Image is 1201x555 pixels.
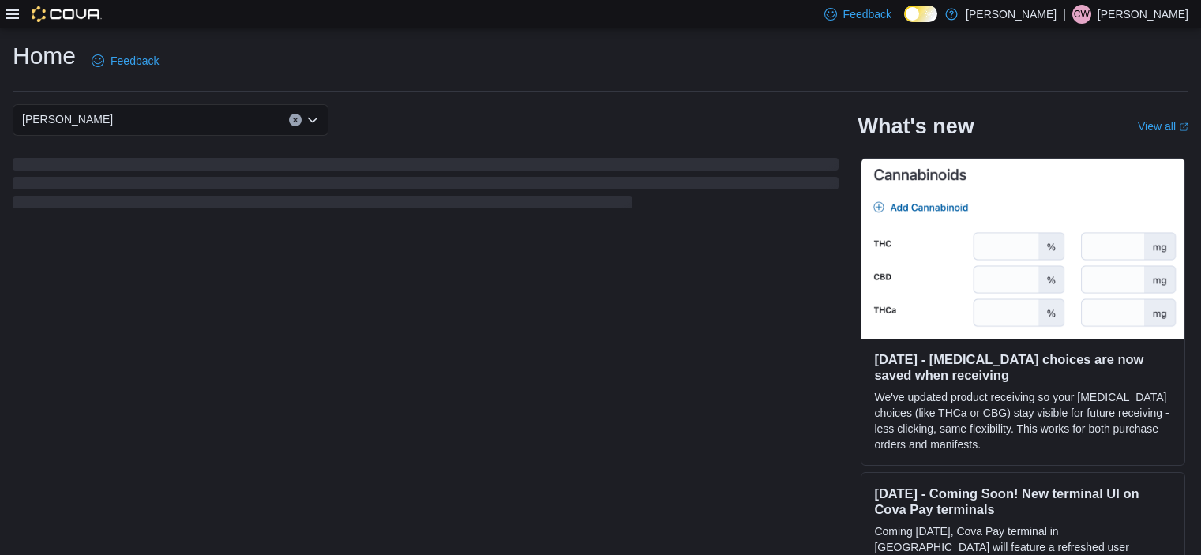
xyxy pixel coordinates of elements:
[904,22,905,23] span: Dark Mode
[966,5,1057,24] p: [PERSON_NAME]
[1179,122,1188,132] svg: External link
[13,40,76,72] h1: Home
[874,486,1172,517] h3: [DATE] - Coming Soon! New terminal UI on Cova Pay terminals
[858,114,974,139] h2: What's new
[32,6,102,22] img: Cova
[904,6,937,22] input: Dark Mode
[85,45,165,77] a: Feedback
[874,389,1172,452] p: We've updated product receiving so your [MEDICAL_DATA] choices (like THCa or CBG) stay visible fo...
[1138,120,1188,133] a: View allExternal link
[306,114,319,126] button: Open list of options
[111,53,159,69] span: Feedback
[1098,5,1188,24] p: [PERSON_NAME]
[289,114,302,126] button: Clear input
[1074,5,1090,24] span: CW
[13,161,839,212] span: Loading
[874,351,1172,383] h3: [DATE] - [MEDICAL_DATA] choices are now saved when receiving
[1063,5,1066,24] p: |
[1072,5,1091,24] div: Cameron Wexler
[22,110,113,129] span: [PERSON_NAME]
[843,6,891,22] span: Feedback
